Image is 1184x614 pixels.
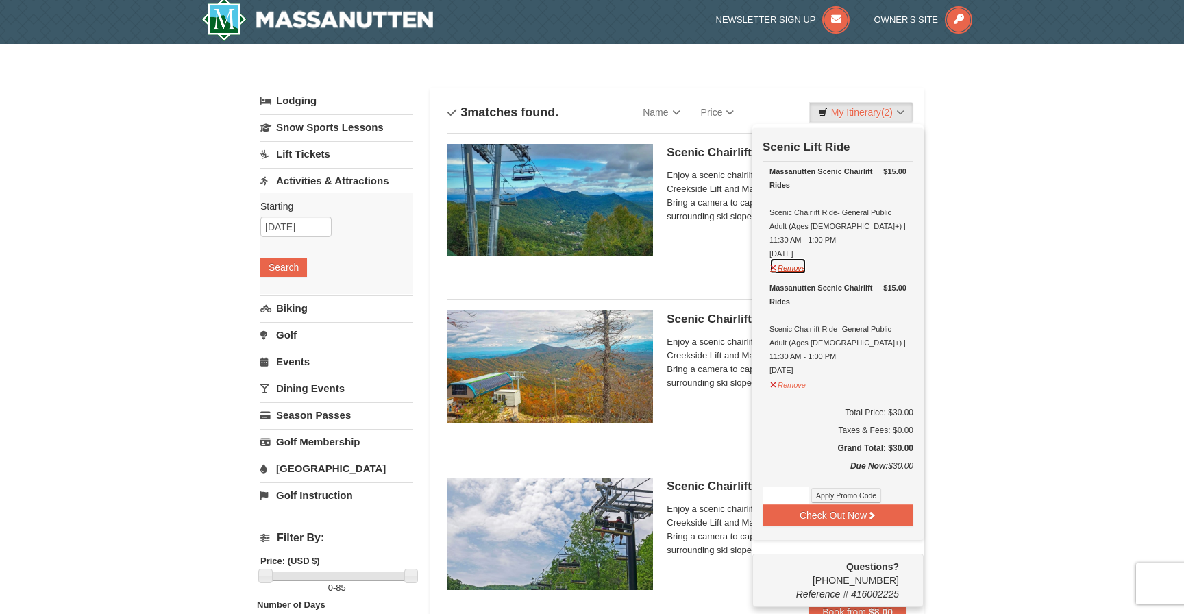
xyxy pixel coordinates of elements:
[763,504,913,526] button: Check Out Now
[260,376,413,401] a: Dining Events
[691,99,745,126] a: Price
[716,14,850,25] a: Newsletter Sign Up
[874,14,939,25] span: Owner's Site
[874,14,973,25] a: Owner's Site
[260,349,413,374] a: Events
[667,169,907,223] span: Enjoy a scenic chairlift ride up Massanutten’s signature Creekside Lift and Massanutten's NEW Pea...
[260,532,413,544] h4: Filter By:
[460,106,467,119] span: 3
[667,312,907,326] h5: Scenic Chairlift Ride | 11:30 AM - 1:00 PM
[260,429,413,454] a: Golf Membership
[881,107,893,118] span: (2)
[447,144,653,256] img: 24896431-1-a2e2611b.jpg
[763,459,913,487] div: $30.00
[260,402,413,428] a: Season Passes
[763,560,899,586] span: [PHONE_NUMBER]
[260,322,413,347] a: Golf
[796,589,848,600] span: Reference #
[447,310,653,423] img: 24896431-13-a88f1aaf.jpg
[769,258,806,275] button: Remove
[336,582,345,593] span: 85
[257,600,325,610] strong: Number of Days
[632,99,690,126] a: Name
[667,146,907,160] h5: Scenic Chairlift Ride | 10:00 AM - 11:30 AM
[763,423,913,437] div: Taxes & Fees: $0.00
[260,456,413,481] a: [GEOGRAPHIC_DATA]
[260,556,320,566] strong: Price: (USD $)
[260,168,413,193] a: Activities & Attractions
[809,102,913,123] a: My Itinerary(2)
[763,140,850,153] strong: Scenic Lift Ride
[447,106,558,119] h4: matches found.
[850,461,888,471] strong: Due Now:
[763,441,913,455] h5: Grand Total: $30.00
[260,295,413,321] a: Biking
[667,502,907,557] span: Enjoy a scenic chairlift ride up Massanutten’s signature Creekside Lift and Massanutten's NEW Pea...
[667,480,907,493] h5: Scenic Chairlift Ride | 1:00 PM - 2:30 PM
[260,482,413,508] a: Golf Instruction
[260,258,307,277] button: Search
[260,141,413,167] a: Lift Tickets
[260,88,413,113] a: Lodging
[763,406,913,419] h6: Total Price: $30.00
[851,589,899,600] span: 416002225
[447,478,653,590] img: 24896431-9-664d1467.jpg
[883,281,907,295] strong: $15.00
[260,581,413,595] label: -
[769,164,907,260] div: Scenic Chairlift Ride- General Public Adult (Ages [DEMOGRAPHIC_DATA]+) | 11:30 AM - 1:00 PM [DATE]
[883,164,907,178] strong: $15.00
[769,281,907,308] div: Massanutten Scenic Chairlift Rides
[260,199,403,213] label: Starting
[260,114,413,140] a: Snow Sports Lessons
[328,582,333,593] span: 0
[667,335,907,390] span: Enjoy a scenic chairlift ride up Massanutten’s signature Creekside Lift and Massanutten's NEW Pea...
[769,375,806,392] button: Remove
[769,281,907,377] div: Scenic Chairlift Ride- General Public Adult (Ages [DEMOGRAPHIC_DATA]+) | 11:30 AM - 1:00 PM [DATE]
[716,14,816,25] span: Newsletter Sign Up
[846,561,899,572] strong: Questions?
[769,164,907,192] div: Massanutten Scenic Chairlift Rides
[811,488,881,503] button: Apply Promo Code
